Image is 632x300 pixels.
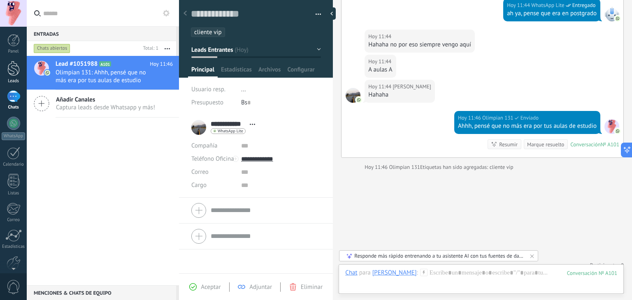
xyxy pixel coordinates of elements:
span: WhatsApp Lite [218,129,243,133]
span: Olimpian 131 [389,164,420,171]
img: com.amocrm.amocrmwa.svg [44,70,50,76]
button: Teléfono Oficina [191,152,234,166]
span: 0 [621,262,624,269]
span: WhatsApp Lite [604,7,619,21]
div: Calendario [2,162,26,167]
div: Hahaha no por eso siempre vengo aquí [368,41,471,49]
div: Hoy 11:44 [368,83,393,91]
span: para [359,269,371,277]
span: Usuario resp. [191,85,225,93]
button: Correo [191,166,209,179]
span: Olimpian 131 [604,119,619,134]
span: Añadir Canales [56,96,155,104]
img: com.amocrm.amocrmwa.svg [356,97,362,103]
span: : [416,269,418,277]
span: ... [241,85,246,93]
span: Teléfono Oficina [191,155,234,163]
div: Menciones & Chats de equipo [27,285,176,300]
div: Hoy 11:44 [368,58,393,66]
div: Ocultar [328,7,336,20]
div: Conversación [570,141,601,148]
span: Estadísticas [221,66,252,78]
span: Hoy 11:46 [150,60,173,68]
span: Raquel Arias [346,88,360,103]
div: № A101 [601,141,619,148]
img: com.amocrm.amocrmwa.svg [615,128,620,134]
div: Entradas [27,26,176,41]
div: Hahaha [368,91,431,99]
span: cliente vip [194,28,222,36]
div: Ahhh, pensé que no más era por tus aulas de estudio [458,122,597,130]
div: Chats abiertos [34,44,70,53]
div: Hoy 11:46 [458,114,482,122]
div: Correo [2,217,26,223]
span: Presupuesto [191,99,223,106]
a: Participantes:0 [590,262,624,269]
a: Lead #1051988 A101 Hoy 11:46 Olimpian 131: Ahhh, pensé que no más era por tus aulas de estudio [27,56,179,90]
span: Etiquetas han sido agregadas: cliente vip [420,163,513,171]
img: com.amocrm.amocrmwa.svg [615,16,620,21]
div: ah ya, pense que era en postgrado [507,9,597,18]
span: Aceptar [201,283,221,291]
div: Responde más rápido entrenando a tu asistente AI con tus fuentes de datos [354,252,523,259]
div: Listas [2,191,26,196]
span: Cargo [191,182,207,188]
button: Más [158,41,176,56]
div: WhatsApp [2,132,25,140]
div: Hoy 11:44 [368,32,393,41]
span: A101 [99,61,111,67]
div: Resumir [499,141,518,148]
span: Eliminar [301,283,323,291]
div: Marque resuelto [527,141,564,148]
span: Lead #1051988 [56,60,98,68]
div: Leads [2,78,26,84]
span: Raquel Arias [393,83,431,91]
div: Panel [2,49,26,54]
div: Chats [2,105,26,110]
div: Estadísticas [2,244,26,249]
span: Principal [191,66,214,78]
div: Bs [241,96,321,109]
div: Raquel Arias [372,269,417,276]
span: Entregado [572,1,596,9]
span: Enviado [520,114,539,122]
div: Usuario resp. [191,83,235,96]
div: A aulas A [368,66,393,74]
div: Cargo [191,179,235,192]
span: Adjuntar [249,283,272,291]
span: Olimpian 131: Ahhh, pensé que no más era por tus aulas de estudio [56,69,157,84]
div: Hoy 11:46 [365,163,389,171]
span: Configurar [287,66,314,78]
span: WhatsApp Lite [531,1,564,9]
span: Captura leads desde Whatsapp y más! [56,104,155,111]
div: Hoy 11:44 [507,1,531,9]
div: Presupuesto [191,96,235,109]
span: Olimpian 131 (Oficina de Venta) [482,114,513,122]
span: Archivos [258,66,281,78]
div: 101 [567,270,617,277]
div: Total: 1 [140,44,158,53]
span: Correo [191,168,209,176]
div: Compañía [191,139,235,152]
